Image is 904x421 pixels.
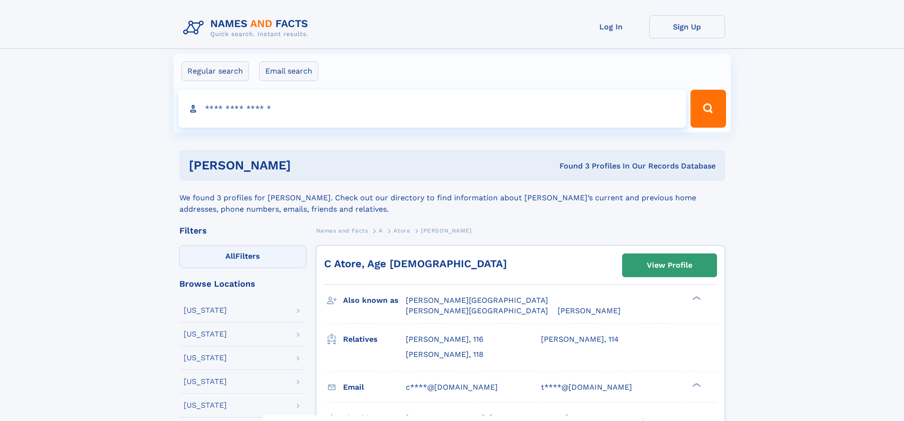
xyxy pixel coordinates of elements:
label: Email search [259,61,318,81]
label: Filters [179,245,307,268]
div: Browse Locations [179,280,307,288]
a: Sign Up [649,15,725,38]
h1: [PERSON_NAME] [189,159,425,171]
a: A [379,225,383,236]
div: We found 3 profiles for [PERSON_NAME]. Check out our directory to find information about [PERSON_... [179,181,725,215]
span: A [379,227,383,234]
div: ❯ [690,295,701,301]
a: [PERSON_NAME], 116 [406,334,484,345]
label: Regular search [181,61,249,81]
a: [PERSON_NAME], 118 [406,349,484,360]
input: search input [178,90,687,128]
a: View Profile [623,254,717,277]
a: C Atore, Age [DEMOGRAPHIC_DATA] [324,258,507,270]
a: [PERSON_NAME], 114 [541,334,619,345]
img: Logo Names and Facts [179,15,316,41]
a: Names and Facts [316,225,368,236]
a: Log In [573,15,649,38]
span: [PERSON_NAME][GEOGRAPHIC_DATA] [406,296,548,305]
span: [PERSON_NAME][GEOGRAPHIC_DATA] [406,306,548,315]
div: [US_STATE] [184,307,227,314]
h3: Also known as [343,292,406,309]
div: View Profile [647,254,692,276]
span: [PERSON_NAME] [421,227,472,234]
div: [US_STATE] [184,354,227,362]
h3: Relatives [343,331,406,347]
span: All [225,252,235,261]
div: Found 3 Profiles In Our Records Database [425,161,716,171]
div: ❯ [690,382,701,388]
div: [US_STATE] [184,378,227,385]
span: Atore [393,227,410,234]
a: Atore [393,225,410,236]
div: [US_STATE] [184,330,227,338]
span: [PERSON_NAME] [558,306,621,315]
div: [US_STATE] [184,402,227,409]
h3: Email [343,379,406,395]
div: Filters [179,226,307,235]
button: Search Button [690,90,726,128]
